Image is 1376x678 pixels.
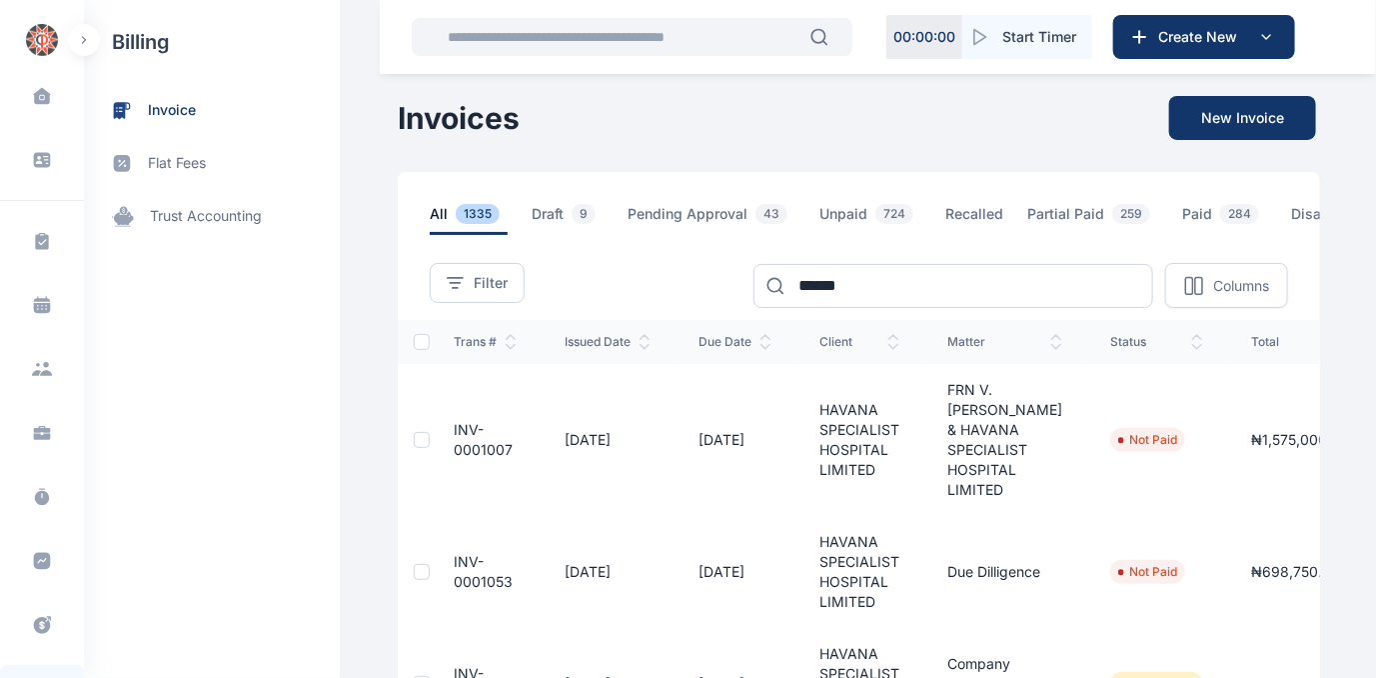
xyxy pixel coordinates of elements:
h1: Invoices [398,100,520,136]
li: Not Paid [1118,432,1177,448]
button: Filter [430,263,525,303]
span: Trans # [454,334,517,350]
a: Partial Paid259 [1027,204,1182,235]
span: ₦1,575,000.00 [1251,431,1349,448]
span: Filter [474,273,508,293]
p: 00 : 00 : 00 [893,27,955,47]
a: Paid284 [1182,204,1291,235]
span: Partial Paid [1027,204,1158,235]
span: 9 [572,204,596,224]
span: 43 [755,204,787,224]
td: HAVANA SPECIALIST HOSPITAL LIMITED [795,364,923,516]
button: Columns [1165,263,1288,308]
span: 724 [875,204,913,224]
span: Matter [947,334,1062,350]
td: Due Dilligence [923,516,1086,628]
span: 259 [1112,204,1150,224]
span: 284 [1220,204,1259,224]
a: invoice [84,84,340,137]
span: Pending Approval [628,204,795,235]
span: status [1110,334,1203,350]
span: All [430,204,508,235]
a: All1335 [430,204,532,235]
span: ₦698,750.00 [1251,563,1340,580]
button: Start Timer [962,15,1092,59]
span: Draft [532,204,604,235]
span: Due Date [698,334,771,350]
a: trust accounting [84,190,340,243]
button: Create New [1113,15,1295,59]
span: 1335 [456,204,500,224]
li: Not Paid [1118,564,1177,580]
span: Start Timer [1002,27,1076,47]
a: INV-0001007 [454,421,513,458]
td: HAVANA SPECIALIST HOSPITAL LIMITED [795,516,923,628]
a: Pending Approval43 [628,204,819,235]
span: Create New [1150,27,1254,47]
span: total [1251,334,1354,350]
td: [DATE] [675,364,795,516]
td: FRN V. [PERSON_NAME] & HAVANA SPECIALIST HOSPITAL LIMITED [923,364,1086,516]
a: Unpaid724 [819,204,945,235]
a: INV-0001053 [454,553,513,590]
a: Draft9 [532,204,628,235]
span: invoice [148,100,196,121]
a: Recalled [945,204,1027,235]
p: Columns [1213,276,1269,296]
span: issued date [565,334,651,350]
span: flat fees [148,153,206,174]
span: trust accounting [150,206,262,227]
span: Recalled [945,204,1003,235]
td: [DATE] [675,516,795,628]
span: Unpaid [819,204,921,235]
span: client [819,334,899,350]
button: New Invoice [1169,96,1316,140]
span: Paid [1182,204,1267,235]
td: [DATE] [541,516,675,628]
td: [DATE] [541,364,675,516]
a: flat fees [84,137,340,190]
